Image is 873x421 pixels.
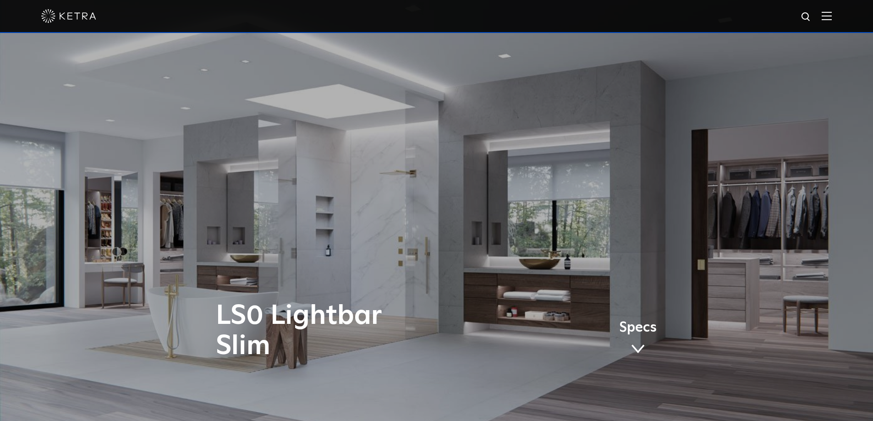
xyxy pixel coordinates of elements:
[822,11,832,20] img: Hamburger%20Nav.svg
[216,301,475,361] h1: LS0 Lightbar Slim
[619,321,657,334] span: Specs
[801,11,812,23] img: search icon
[41,9,96,23] img: ketra-logo-2019-white
[619,321,657,357] a: Specs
